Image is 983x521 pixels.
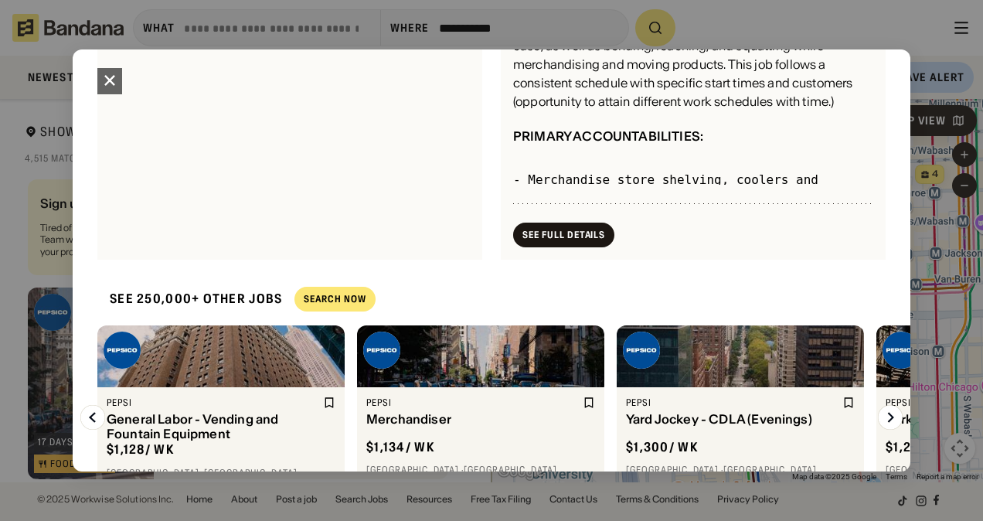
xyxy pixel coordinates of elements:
[107,441,174,458] div: $ 1,128 / wk
[363,332,400,369] img: Pepsi logo
[80,405,105,430] img: Left Arrow
[366,412,580,427] div: Merchandiser
[107,467,335,479] div: [GEOGRAPHIC_DATA] · [GEOGRAPHIC_DATA]
[878,405,903,430] img: Right Arrow
[107,412,320,441] div: General Labor - Vending and Fountain Equipment
[522,230,605,240] div: See Full Details
[304,295,366,304] div: Search Now
[366,439,434,455] div: $ 1,134 / wk
[883,332,920,369] img: Pepsi logo
[366,464,595,476] div: [GEOGRAPHIC_DATA] · [GEOGRAPHIC_DATA]
[107,397,320,409] div: Pepsi
[623,332,660,369] img: Pepsi logo
[513,128,703,144] div: PRIMARY ACCOUNTABILITIES:
[886,439,956,455] div: $ 1,262 / wk
[104,332,141,369] img: Pepsi logo
[626,412,839,427] div: Yard Jockey - CDL A (Evenings)
[366,397,580,409] div: Pepsi
[97,278,282,319] div: See 250,000+ other jobs
[626,439,698,455] div: $ 1,300 / wk
[626,464,855,476] div: [GEOGRAPHIC_DATA] · [GEOGRAPHIC_DATA]
[626,397,839,409] div: Pepsi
